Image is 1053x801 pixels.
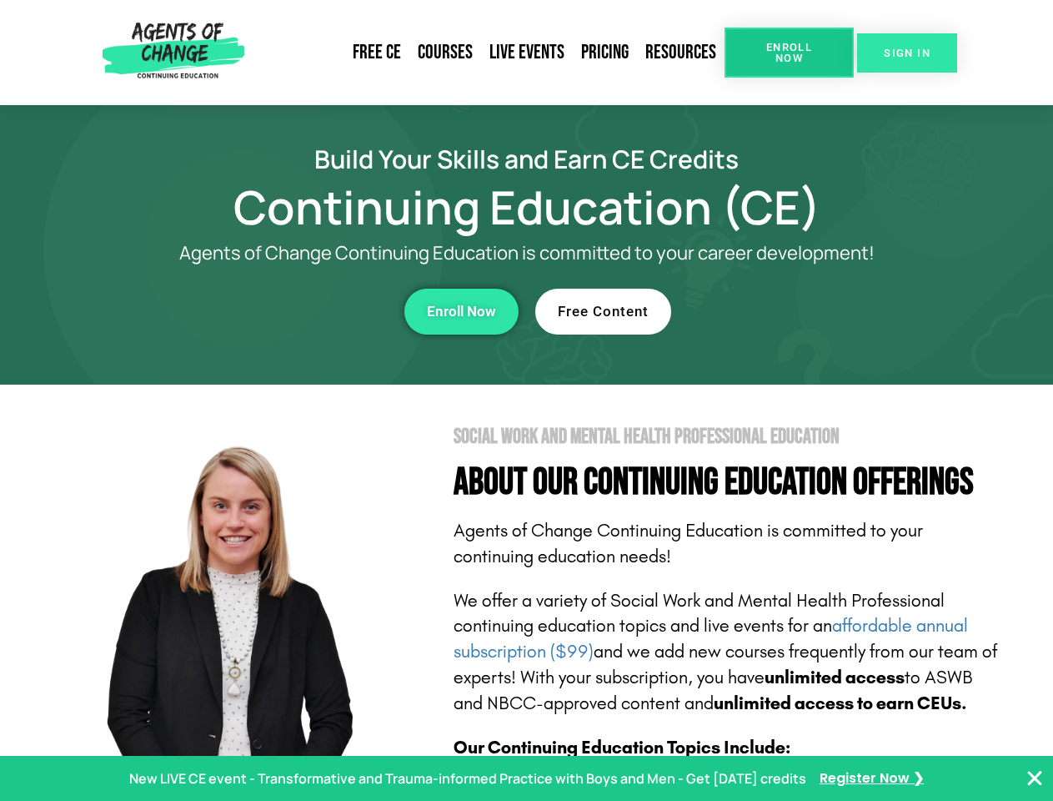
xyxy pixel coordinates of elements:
span: Enroll Now [427,305,496,319]
p: Agents of Change Continuing Education is committed to your career development! [118,243,935,264]
a: Live Events [481,33,573,72]
a: Resources [637,33,725,72]
h1: Continuing Education (CE) [52,188,1002,226]
nav: Menu [251,33,725,72]
a: Free Content [535,289,671,335]
h2: Build Your Skills and Earn CE Credits [52,147,1002,171]
span: Free Content [558,305,649,319]
span: SIGN IN [884,48,930,58]
a: Enroll Now [404,289,519,335]
a: Pricing [573,33,637,72]
a: Register Now ❯ [820,767,924,791]
a: Free CE [344,33,409,72]
a: SIGN IN [857,33,957,73]
span: Agents of Change Continuing Education is committed to your continuing education needs! [454,520,923,567]
b: Our Continuing Education Topics Include: [454,737,790,758]
p: New LIVE CE event - Transformative and Trauma-informed Practice with Boys and Men - Get [DATE] cr... [129,767,806,791]
h4: About Our Continuing Education Offerings [454,464,1002,501]
p: We offer a variety of Social Work and Mental Health Professional continuing education topics and ... [454,588,1002,717]
span: Enroll Now [751,42,827,63]
h2: Social Work and Mental Health Professional Education [454,426,1002,447]
button: Close Banner [1025,768,1045,788]
b: unlimited access [765,667,905,688]
a: Courses [409,33,481,72]
a: Enroll Now [725,28,854,78]
b: unlimited access to earn CEUs. [714,693,967,714]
